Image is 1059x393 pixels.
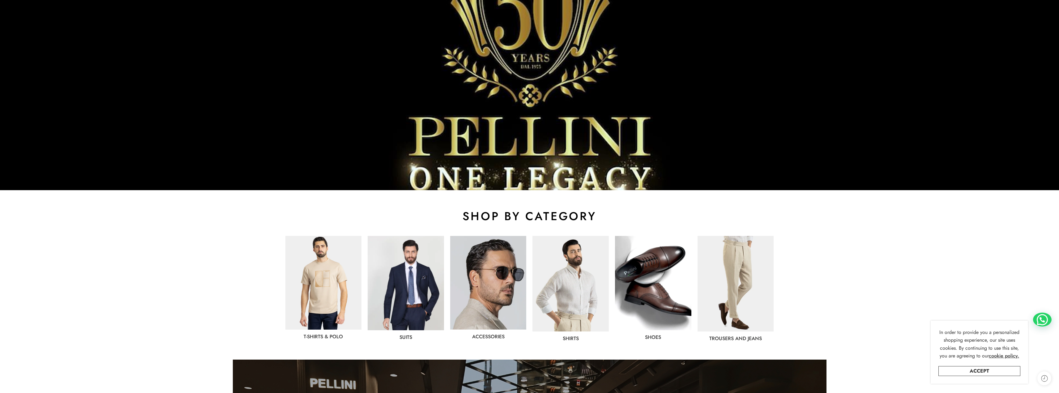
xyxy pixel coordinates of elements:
a: Trousers and jeans [709,335,762,342]
a: Shirts [563,335,579,342]
a: Accept [938,366,1020,376]
h2: shop by category [285,209,774,224]
a: shoes [645,334,661,341]
a: T-Shirts & Polo [304,333,343,340]
span: In order to provide you a personalized shopping experience, our site uses cookies. By continuing ... [939,329,1019,360]
a: Accessories [472,333,505,340]
a: Suits [399,334,412,341]
a: cookie policy. [989,352,1019,360]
